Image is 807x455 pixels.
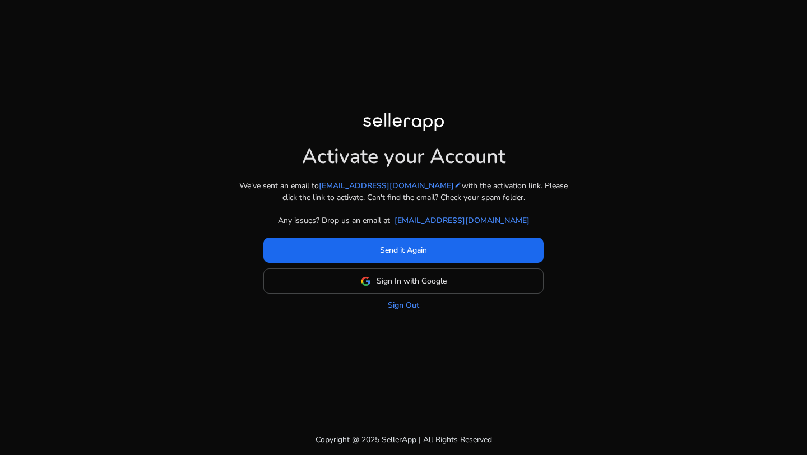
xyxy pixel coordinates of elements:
a: Sign Out [388,299,419,311]
a: [EMAIL_ADDRESS][DOMAIN_NAME] [395,215,530,226]
a: [EMAIL_ADDRESS][DOMAIN_NAME] [319,180,462,192]
img: google-logo.svg [361,276,371,286]
button: Sign In with Google [263,268,544,294]
p: Any issues? Drop us an email at [278,215,390,226]
h1: Activate your Account [302,136,505,169]
mat-icon: edit [454,181,462,189]
button: Send it Again [263,238,544,263]
span: Send it Again [380,244,427,256]
p: We've sent an email to with the activation link. Please click the link to activate. Can't find th... [235,180,572,203]
span: Sign In with Google [377,275,447,287]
